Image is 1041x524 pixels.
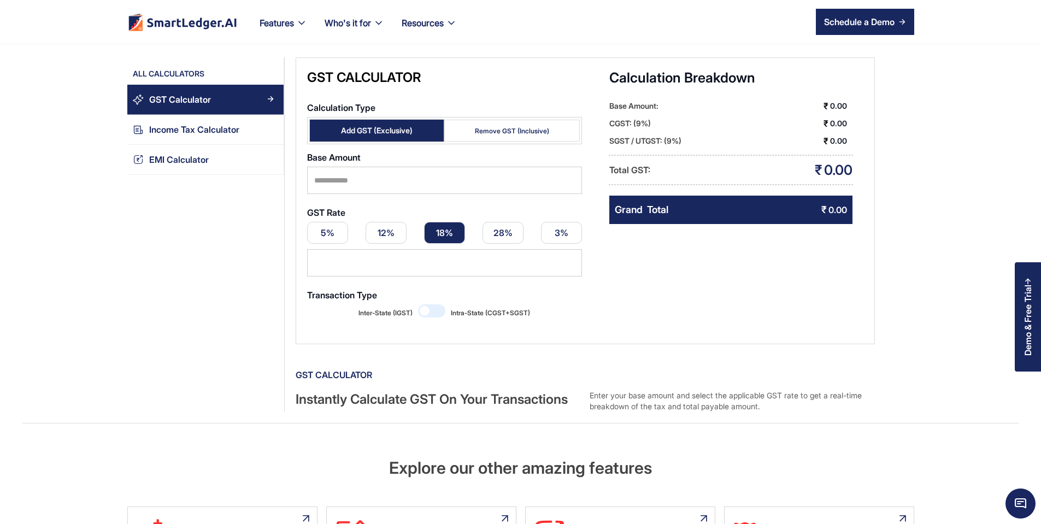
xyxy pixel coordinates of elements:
[251,15,316,44] div: Features
[609,69,852,86] div: Calculation Breakdown
[267,126,274,132] img: Arrow Right Blue
[296,366,875,384] div: GST Calculator
[824,15,895,28] div: Schedule a Demo
[475,126,549,136] div: Remove GST (Inclusive)
[451,304,530,322] span: Intra-State (CGST+SGST)
[296,390,581,412] div: Instantly Calculate GST On Your Transactions
[899,19,905,25] img: arrow right icon
[815,161,822,179] div: ₹
[325,15,371,31] div: Who's it for
[307,97,583,322] form: Email Form
[389,456,652,479] h2: Explore our other amazing features
[609,115,632,132] div: CGST:
[307,222,349,244] a: 5%
[816,9,914,35] a: Schedule a Demo
[541,222,583,244] a: 3%
[127,13,238,31] a: home
[828,201,847,219] div: 0.00
[664,132,681,150] div: (9%)
[821,201,827,219] div: ₹
[824,115,828,132] div: ₹
[824,97,828,115] div: ₹
[1023,285,1033,356] div: Demo & Free Trial
[267,96,274,102] img: Arrow Right Blue
[366,222,407,244] a: 12%
[609,97,658,115] div: Base Amount:
[307,69,583,86] div: GST Calculator
[127,68,284,85] div: All Calculators
[830,132,852,150] div: 0.00
[307,152,583,162] label: Base Amount
[393,15,466,44] div: Resources
[127,85,284,115] a: GST CalculatorArrow Right Blue
[341,125,413,136] div: Add GST (Exclusive)
[609,161,650,179] div: Total GST:
[149,92,211,107] div: GST Calculator
[358,304,413,322] span: Inter-State (IGST)
[307,290,583,300] label: Transaction Type
[307,103,583,113] label: Calculation Type
[424,222,466,244] a: 18%
[483,222,524,244] a: 28%
[149,152,209,167] div: EMI Calculator
[615,201,668,219] div: Grand Total
[127,13,238,31] img: footer logo
[824,161,852,179] div: 0.00
[307,208,583,217] label: GST Rate
[830,97,852,115] div: 0.00
[127,145,284,175] a: EMI CalculatorArrow Right Blue
[316,15,393,44] div: Who's it for
[590,390,875,412] div: Enter your base amount and select the applicable GST rate to get a real-time breakdown of the tax...
[260,15,294,31] div: Features
[127,115,284,145] a: Income Tax CalculatorArrow Right Blue
[1005,488,1036,519] span: Chat Widget
[149,122,239,137] div: Income Tax Calculator
[633,115,651,132] div: (9%)
[609,132,662,150] div: SGST / UTGST:
[267,156,274,162] img: Arrow Right Blue
[824,132,828,150] div: ₹
[402,15,444,31] div: Resources
[830,115,852,132] div: 0.00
